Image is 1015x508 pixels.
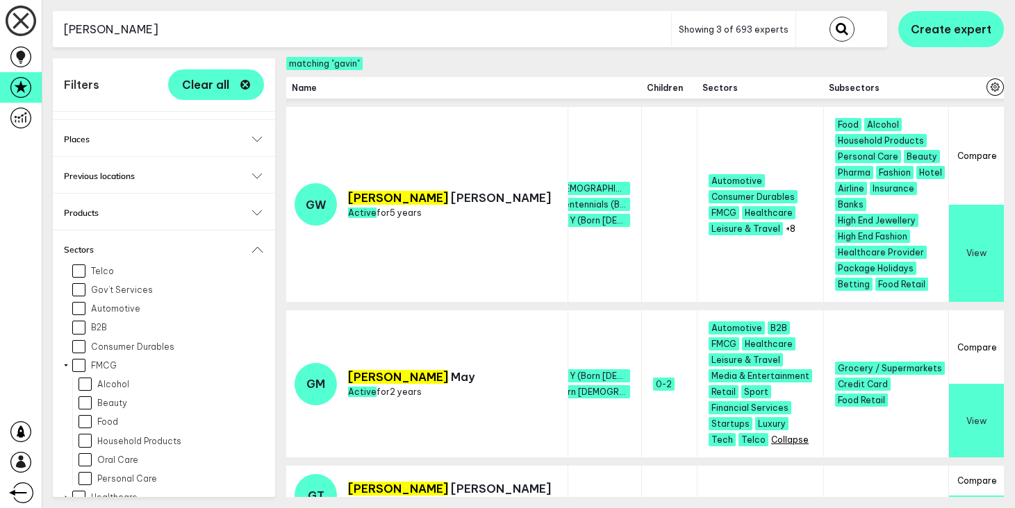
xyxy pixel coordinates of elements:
span: Healthcare Provider [835,246,927,259]
p: [PERSON_NAME] [348,191,551,205]
label: Food [79,415,264,428]
label: Alcohol [79,378,264,391]
span: for 5 years [348,208,422,218]
span: Automotive [709,321,765,335]
input: Telco [72,264,85,278]
span: FMCG [709,337,739,350]
span: Fashion [876,166,914,179]
p: May [348,370,475,384]
h1: Filters [64,78,99,92]
input: B2B [72,321,85,334]
h2: Sectors [64,244,264,255]
button: View [949,384,1004,457]
span: Package Holidays [835,262,916,275]
label: Household Products [79,434,264,447]
input: Healthcare [72,491,85,504]
label: Healthcare [72,491,264,504]
span: Healthcare [742,206,795,219]
label: Automotive [72,302,264,315]
span: FMCG [709,206,739,219]
button: Compare [949,466,1004,496]
input: Consumer Durables [72,340,85,353]
span: Tech [709,433,736,446]
button: Previous locations [64,171,264,181]
span: Alcohol [864,118,902,131]
input: Search for name, tags and keywords here... [53,12,671,46]
span: Airline [835,182,867,195]
span: Healthcare [742,337,795,350]
span: Beauty [904,150,940,163]
span: B2B [768,321,790,335]
mark: [PERSON_NAME] [348,191,448,205]
span: Showing 3 of 693 experts [679,24,789,35]
label: Beauty [79,396,264,409]
span: Credit Card [835,378,891,391]
input: Beauty [79,396,92,409]
button: Places [64,134,264,144]
button: Compare [949,310,1004,384]
button: Create expert [898,11,1004,47]
label: Oral Care [79,453,264,466]
span: 0-2 [653,378,675,391]
span: Create expert [911,22,991,36]
input: Personal Care [79,472,92,485]
label: Gov’t Services [72,283,264,296]
span: Children [647,83,691,93]
span: GT [308,489,324,502]
span: Active [348,208,377,218]
span: Consumer Durables [709,190,798,203]
span: Leisure & Travel [709,222,783,235]
span: Sectors [702,83,818,93]
input: Oral Care [79,453,92,466]
span: matching "gavin" [286,57,363,70]
p: [PERSON_NAME] [348,482,551,496]
span: GW [306,198,327,212]
span: Pharma [835,166,873,179]
span: Name [292,83,563,93]
input: Automotive [72,302,85,315]
span: High End Jewellery [835,214,918,227]
span: GM [306,377,325,391]
span: Startups [709,417,752,430]
label: Telco [72,264,264,278]
span: Luxury [755,417,789,430]
button: Products [64,208,264,218]
span: Financial Services [709,401,791,414]
span: Leisure & Travel [709,353,783,366]
span: Banks [835,198,866,211]
label: B2B [72,321,264,334]
input: Household Products [79,434,92,447]
label: Personal Care [79,472,264,485]
mark: [PERSON_NAME] [348,482,448,496]
span: Clear all [182,79,229,90]
span: Food [835,118,861,131]
label: FMCG [72,359,264,372]
button: View [949,205,1004,303]
button: +8 [786,223,795,234]
span: Household Products [835,134,927,147]
span: Telco [738,433,768,446]
button: Clear all [168,69,264,100]
span: Food Retail [835,393,888,407]
span: High End Fashion [835,230,910,243]
button: Compare [949,107,1004,205]
span: Hotel [916,166,945,179]
span: Retail [709,385,738,398]
span: for 2 years [348,387,422,397]
span: Subsectors [829,83,950,93]
span: Betting [835,278,873,291]
span: Active [348,387,377,397]
span: Grocery / Supermarkets [835,362,945,375]
span: Personal Care [835,150,901,163]
input: Gov’t Services [72,283,85,296]
span: Sport [741,385,771,398]
button: Collapse [771,434,809,445]
input: FMCG [72,359,85,372]
mark: [PERSON_NAME] [348,370,448,384]
span: Food Retail [875,278,928,291]
label: Consumer Durables [72,340,264,353]
span: Insurance [870,182,917,195]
